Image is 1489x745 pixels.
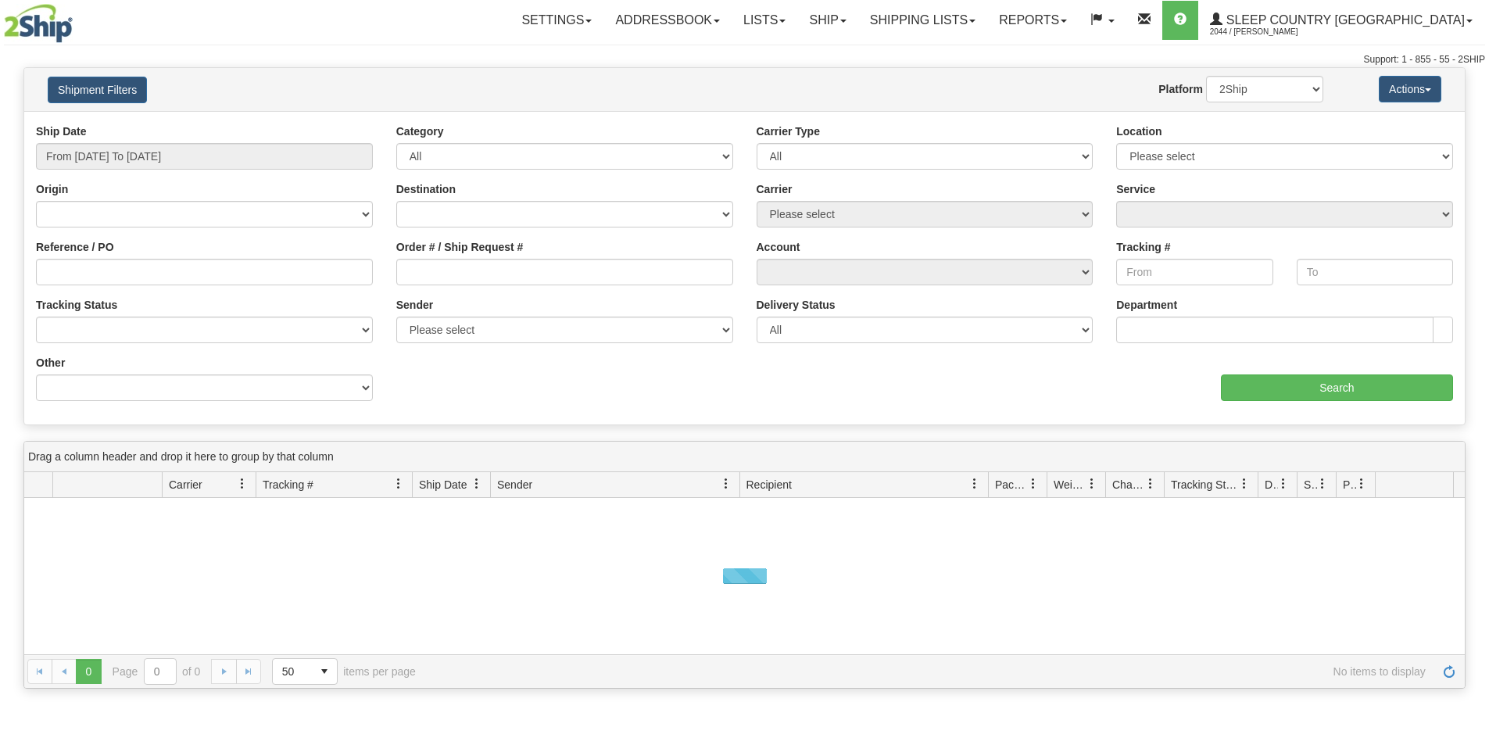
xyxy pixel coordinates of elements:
[1116,181,1155,197] label: Service
[36,239,114,255] label: Reference / PO
[1158,81,1203,97] label: Platform
[757,239,800,255] label: Account
[385,471,412,497] a: Tracking # filter column settings
[169,477,202,492] span: Carrier
[76,659,101,684] span: Page 0
[858,1,987,40] a: Shipping lists
[4,4,73,43] img: logo2044.jpg
[1137,471,1164,497] a: Charge filter column settings
[1343,477,1356,492] span: Pickup Status
[603,1,732,40] a: Addressbook
[312,659,337,684] span: select
[1116,124,1161,139] label: Location
[732,1,797,40] a: Lists
[282,664,302,679] span: 50
[263,477,313,492] span: Tracking #
[36,181,68,197] label: Origin
[1222,13,1465,27] span: Sleep Country [GEOGRAPHIC_DATA]
[396,124,444,139] label: Category
[1231,471,1258,497] a: Tracking Status filter column settings
[438,665,1426,678] span: No items to display
[1221,374,1453,401] input: Search
[48,77,147,103] button: Shipment Filters
[4,53,1485,66] div: Support: 1 - 855 - 55 - 2SHIP
[1270,471,1297,497] a: Delivery Status filter column settings
[1453,292,1487,452] iframe: chat widget
[995,477,1028,492] span: Packages
[497,477,532,492] span: Sender
[36,297,117,313] label: Tracking Status
[1379,76,1441,102] button: Actions
[1116,239,1170,255] label: Tracking #
[1079,471,1105,497] a: Weight filter column settings
[1297,259,1453,285] input: To
[1020,471,1047,497] a: Packages filter column settings
[419,477,467,492] span: Ship Date
[987,1,1079,40] a: Reports
[1116,259,1272,285] input: From
[396,297,433,313] label: Sender
[1198,1,1484,40] a: Sleep Country [GEOGRAPHIC_DATA] 2044 / [PERSON_NAME]
[1304,477,1317,492] span: Shipment Issues
[272,658,416,685] span: items per page
[961,471,988,497] a: Recipient filter column settings
[757,124,820,139] label: Carrier Type
[464,471,490,497] a: Ship Date filter column settings
[1210,24,1327,40] span: 2044 / [PERSON_NAME]
[1112,477,1145,492] span: Charge
[113,658,201,685] span: Page of 0
[272,658,338,685] span: Page sizes drop down
[24,442,1465,472] div: grid grouping header
[713,471,739,497] a: Sender filter column settings
[1265,477,1278,492] span: Delivery Status
[797,1,857,40] a: Ship
[746,477,792,492] span: Recipient
[1116,297,1177,313] label: Department
[396,239,524,255] label: Order # / Ship Request #
[36,355,65,371] label: Other
[1171,477,1239,492] span: Tracking Status
[510,1,603,40] a: Settings
[1309,471,1336,497] a: Shipment Issues filter column settings
[229,471,256,497] a: Carrier filter column settings
[1054,477,1086,492] span: Weight
[757,181,793,197] label: Carrier
[396,181,456,197] label: Destination
[1348,471,1375,497] a: Pickup Status filter column settings
[757,297,836,313] label: Delivery Status
[1437,659,1462,684] a: Refresh
[36,124,87,139] label: Ship Date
